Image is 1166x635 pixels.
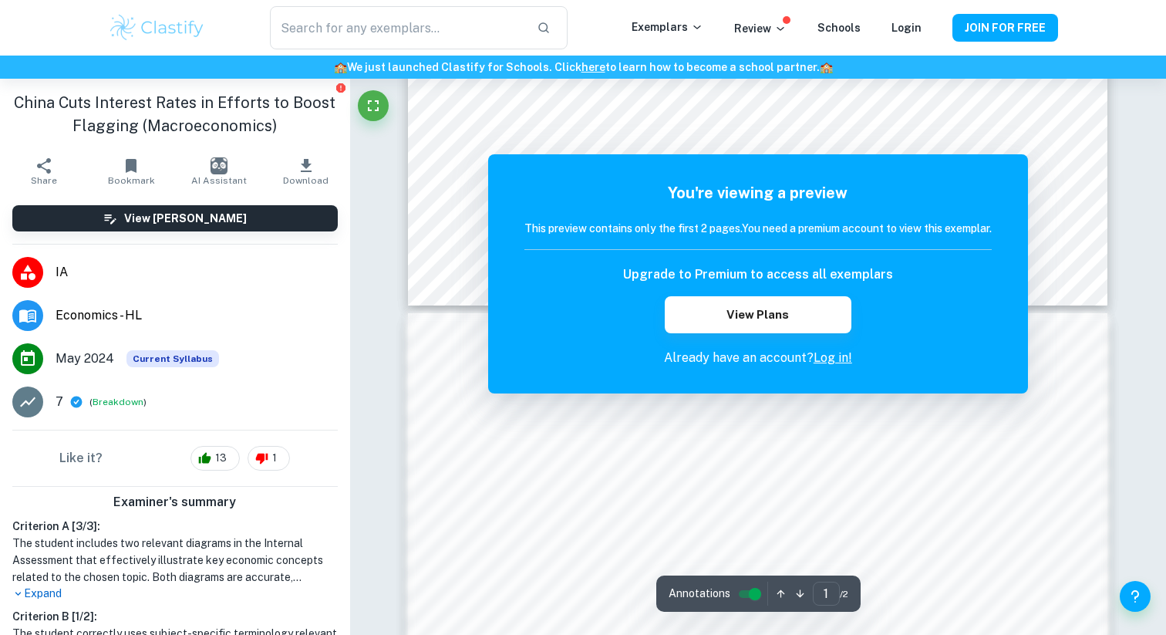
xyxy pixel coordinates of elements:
span: / 2 [840,587,848,601]
button: Bookmark [87,150,174,193]
img: AI Assistant [211,157,227,174]
button: Breakdown [93,395,143,409]
span: 🏫 [334,61,347,73]
button: AI Assistant [175,150,262,193]
h6: Upgrade to Premium to access all exemplars [623,265,893,284]
button: JOIN FOR FREE [952,14,1058,42]
span: 1 [264,451,285,466]
span: Share [31,175,57,186]
button: Download [262,150,349,193]
h6: We just launched Clastify for Schools. Click to learn how to become a school partner. [3,59,1163,76]
div: 1 [248,446,290,471]
button: Report issue [335,82,347,93]
p: Expand [12,586,338,602]
div: This exemplar is based on the current syllabus. Feel free to refer to it for inspiration/ideas wh... [126,350,219,367]
p: Review [734,20,787,37]
span: AI Assistant [191,175,247,186]
p: Exemplars [632,19,703,35]
span: ( ) [89,395,147,410]
h6: Criterion A [ 3 / 3 ]: [12,518,338,535]
button: Help and Feedback [1120,581,1151,612]
h6: View [PERSON_NAME] [124,210,247,227]
a: Schools [817,22,861,34]
button: View Plans [665,296,851,333]
span: 13 [207,451,235,466]
p: 7 [56,393,63,411]
a: Log in! [814,350,852,365]
h6: Criterion B [ 1 / 2 ]: [12,608,338,625]
span: Annotations [669,586,730,602]
input: Search for any exemplars... [270,6,524,49]
span: Download [283,175,329,186]
h6: Like it? [59,449,103,468]
a: here [581,61,605,73]
h6: This preview contains only the first 2 pages. You need a premium account to view this exemplar. [524,220,992,237]
img: Clastify logo [108,12,206,43]
h5: You're viewing a preview [524,181,992,204]
span: May 2024 [56,350,114,368]
span: 🏫 [820,61,833,73]
span: Economics - HL [56,306,338,325]
h6: Examiner's summary [6,493,344,512]
span: IA [56,263,338,282]
span: Current Syllabus [126,350,219,367]
div: 13 [190,446,240,471]
button: View [PERSON_NAME] [12,205,338,231]
p: Already have an account? [524,349,992,367]
a: Login [891,22,922,34]
button: Fullscreen [358,90,389,121]
h1: The student includes two relevant diagrams in the Internal Assessment that effectively illustrate... [12,535,338,586]
h1: China Cuts Interest Rates in Efforts to Boost Flagging (Macroeconomics) [12,91,338,137]
span: Bookmark [108,175,155,186]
